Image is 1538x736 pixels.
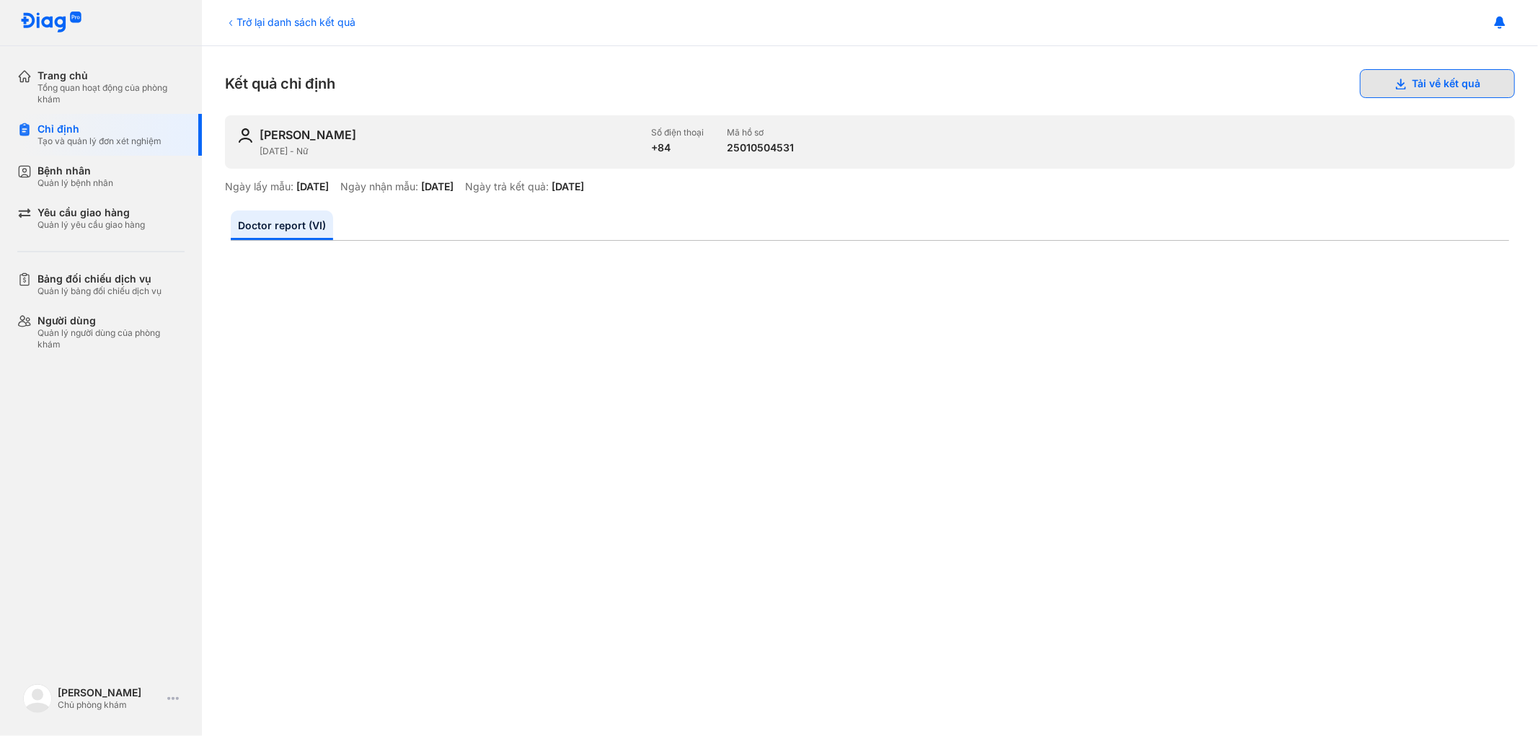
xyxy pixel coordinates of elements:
[37,272,162,285] div: Bảng đối chiếu dịch vụ
[225,14,355,30] div: Trở lại danh sách kết quả
[58,699,162,711] div: Chủ phòng khám
[727,127,794,138] div: Mã hồ sơ
[37,136,162,147] div: Tạo và quản lý đơn xét nghiệm
[37,123,162,136] div: Chỉ định
[37,314,185,327] div: Người dùng
[421,180,454,193] div: [DATE]
[465,180,549,193] div: Ngày trả kết quả:
[37,164,113,177] div: Bệnh nhân
[37,206,145,219] div: Yêu cầu giao hàng
[23,684,52,713] img: logo
[237,127,254,144] img: user-icon
[651,141,704,154] div: +84
[1360,69,1515,98] button: Tải về kết quả
[340,180,418,193] div: Ngày nhận mẫu:
[727,141,794,154] div: 25010504531
[37,219,145,231] div: Quản lý yêu cầu giao hàng
[225,69,1515,98] div: Kết quả chỉ định
[37,69,185,82] div: Trang chủ
[37,327,185,350] div: Quản lý người dùng của phòng khám
[260,127,356,143] div: [PERSON_NAME]
[37,285,162,297] div: Quản lý bảng đối chiếu dịch vụ
[231,210,333,240] a: Doctor report (VI)
[58,686,162,699] div: [PERSON_NAME]
[296,180,329,193] div: [DATE]
[37,82,185,105] div: Tổng quan hoạt động của phòng khám
[20,12,82,34] img: logo
[651,127,704,138] div: Số điện thoại
[260,146,640,157] div: [DATE] - Nữ
[552,180,584,193] div: [DATE]
[225,180,293,193] div: Ngày lấy mẫu:
[37,177,113,189] div: Quản lý bệnh nhân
